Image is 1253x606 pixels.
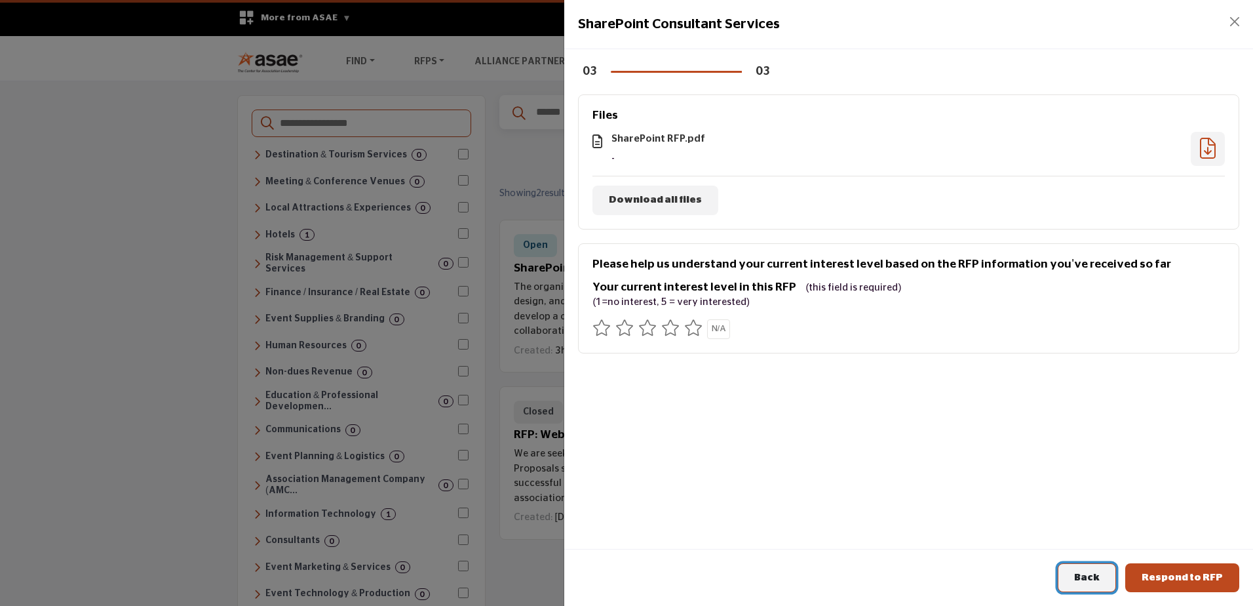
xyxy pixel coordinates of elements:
span: (1=no interest, 5 = very interested) [592,297,750,307]
div: 03 [583,63,597,81]
button: Download all files [592,186,718,215]
h5: Please help us understand your current interest level based on the RFP information you've receive... [592,258,1225,272]
button: Respond to RFP [1125,563,1239,593]
div: SharePoint RFP.pdf [611,132,1182,147]
span: - [611,153,615,164]
button: Close [1225,12,1244,31]
span: Download all files [609,195,702,205]
h5: Files [592,109,1225,123]
span: N/A [712,325,727,333]
h4: SharePoint Consultant Services [578,14,780,35]
button: Back [1058,563,1116,593]
div: 03 [756,63,770,81]
span: Back [1074,573,1100,582]
h5: Your current interest level in this RFP [592,281,796,294]
span: Respond to RFP [1142,573,1223,582]
span: (this field is required) [805,283,901,293]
